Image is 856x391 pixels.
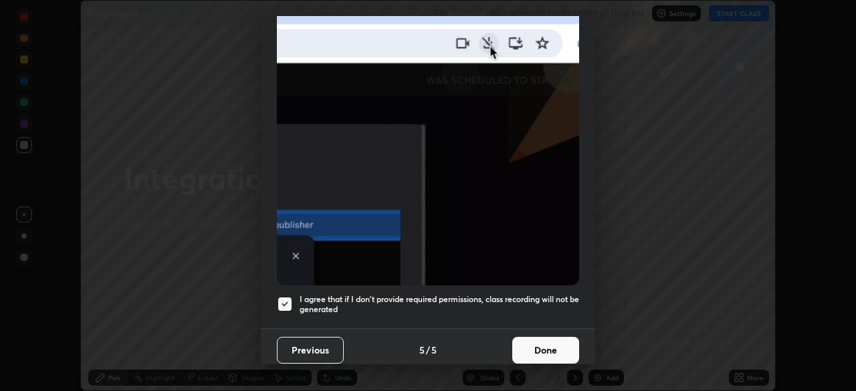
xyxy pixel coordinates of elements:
[431,343,437,357] h4: 5
[512,337,579,364] button: Done
[426,343,430,357] h4: /
[419,343,425,357] h4: 5
[277,337,344,364] button: Previous
[300,294,579,315] h5: I agree that if I don't provide required permissions, class recording will not be generated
